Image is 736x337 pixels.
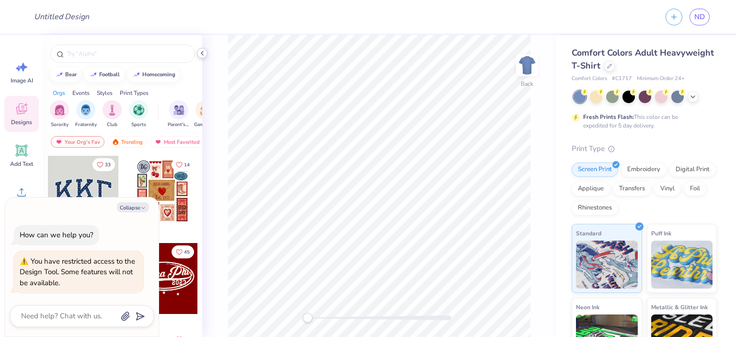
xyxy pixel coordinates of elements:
[10,160,33,168] span: Add Text
[184,163,190,167] span: 14
[50,100,69,128] div: filter for Sorority
[669,163,716,177] div: Digital Print
[694,12,705,23] span: ND
[200,105,211,116] img: Game Day Image
[654,182,681,196] div: Vinyl
[684,182,706,196] div: Foil
[583,113,701,130] div: This color can be expedited for 5 day delivery.
[131,121,146,128] span: Sports
[168,100,190,128] div: filter for Parent's Weekend
[107,136,147,148] div: Trending
[72,89,90,97] div: Events
[613,182,651,196] div: Transfers
[150,136,204,148] div: Most Favorited
[50,68,81,82] button: bear
[651,228,671,238] span: Puff Ink
[75,121,97,128] span: Fraternity
[80,105,91,116] img: Fraternity Image
[572,47,714,71] span: Comfort Colors Adult Heavyweight T-Shirt
[133,72,140,78] img: trend_line.gif
[117,202,149,212] button: Collapse
[194,100,216,128] button: filter button
[66,49,189,58] input: Try "Alpha"
[103,100,122,128] div: filter for Club
[690,9,710,25] a: ND
[133,105,144,116] img: Sports Image
[11,118,32,126] span: Designs
[99,72,120,77] div: football
[572,143,717,154] div: Print Type
[51,136,104,148] div: Your Org's Fav
[127,68,180,82] button: homecoming
[572,75,607,83] span: Comfort Colors
[51,121,69,128] span: Sorority
[172,158,194,171] button: Like
[184,250,190,255] span: 45
[583,113,634,121] strong: Fresh Prints Flash:
[142,72,175,77] div: homecoming
[576,302,599,312] span: Neon Ink
[120,89,149,97] div: Print Types
[103,100,122,128] button: filter button
[97,89,113,97] div: Styles
[75,100,97,128] div: filter for Fraternity
[65,72,77,77] div: bear
[107,105,117,116] img: Club Image
[54,105,65,116] img: Sorority Image
[194,121,216,128] span: Game Day
[168,121,190,128] span: Parent's Weekend
[572,163,618,177] div: Screen Print
[637,75,685,83] span: Minimum Order: 24 +
[112,139,119,145] img: trending.gif
[576,228,601,238] span: Standard
[20,230,93,240] div: How can we help you?
[90,72,97,78] img: trend_line.gif
[572,201,618,215] div: Rhinestones
[84,68,124,82] button: football
[55,139,63,145] img: most_fav.gif
[172,245,194,258] button: Like
[129,100,148,128] button: filter button
[517,56,537,75] img: Back
[154,139,162,145] img: most_fav.gif
[173,105,184,116] img: Parent's Weekend Image
[621,163,667,177] div: Embroidery
[576,241,638,289] img: Standard
[20,256,135,288] div: You have restricted access to the Design Tool. Some features will not be available.
[168,100,190,128] button: filter button
[194,100,216,128] div: filter for Game Day
[11,77,33,84] span: Image AI
[612,75,632,83] span: # C1717
[26,7,97,26] input: Untitled Design
[92,158,115,171] button: Like
[107,121,117,128] span: Club
[303,313,312,323] div: Accessibility label
[651,302,708,312] span: Metallic & Glitter Ink
[572,182,610,196] div: Applique
[521,80,533,88] div: Back
[53,89,65,97] div: Orgs
[56,72,63,78] img: trend_line.gif
[50,100,69,128] button: filter button
[75,100,97,128] button: filter button
[105,163,111,167] span: 33
[651,241,713,289] img: Puff Ink
[129,100,148,128] div: filter for Sports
